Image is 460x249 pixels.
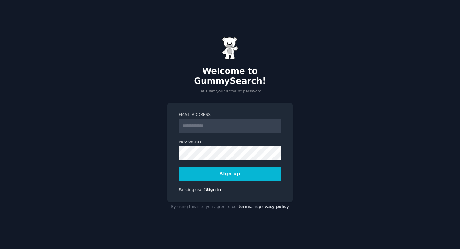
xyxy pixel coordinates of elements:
a: privacy policy [258,205,289,209]
p: Let's set your account password [167,89,293,94]
button: Sign up [179,167,281,181]
img: Gummy Bear [222,37,238,60]
span: Existing user? [179,188,206,192]
a: terms [238,205,251,209]
label: Password [179,140,281,145]
div: By using this site you agree to our and [167,202,293,212]
label: Email Address [179,112,281,118]
a: Sign in [206,188,221,192]
h2: Welcome to GummySearch! [167,66,293,86]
